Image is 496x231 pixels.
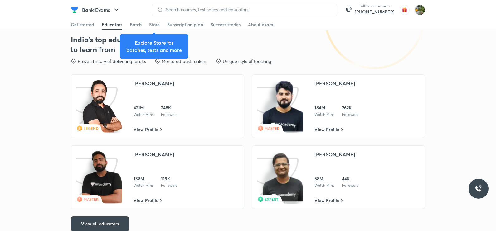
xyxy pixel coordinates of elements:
div: 44K [342,176,358,182]
div: Educators [102,21,122,28]
div: Followers [342,112,358,117]
div: Watch Mins [314,112,334,117]
div: 184M [314,105,334,111]
p: Unique style of teaching [223,58,271,64]
img: Sweksha soni [415,5,425,15]
a: View Profile [134,197,162,204]
img: class [82,151,122,204]
span: View all educators [81,221,119,227]
div: 138M [134,176,153,182]
span: View Profile [134,197,158,204]
p: Talk to our experts [355,4,395,9]
span: MASTER [84,197,99,202]
img: class [82,80,122,133]
a: View Profile [134,126,162,133]
a: iconclassLEGEND[PERSON_NAME]421MWatch Mins248KFollowersView Profile [71,74,244,138]
div: Success stories [211,21,241,28]
div: Watch Mins [134,112,153,117]
input: Search courses, test series and educators [163,7,332,12]
span: View Profile [314,126,339,133]
div: [PERSON_NAME] [314,151,355,158]
img: icon [76,80,123,133]
a: Subscription plan [167,20,203,30]
div: Subscription plan [167,21,203,28]
a: Success stories [211,20,241,30]
div: Followers [161,183,177,188]
p: Proven history of delivering results [78,58,146,64]
img: call-us [342,4,355,16]
div: 58M [314,176,334,182]
div: [PERSON_NAME] [134,151,174,158]
a: Store [149,20,160,30]
img: icon [257,151,304,204]
img: Company Logo [71,6,78,14]
div: Followers [342,183,358,188]
a: iconclassEXPERT[PERSON_NAME]58MWatch Mins44KFollowersView Profile [252,145,425,209]
span: EXPERT [265,197,278,202]
img: ttu [475,185,482,192]
span: View Profile [314,197,339,204]
a: Educators [102,20,122,30]
a: View Profile [314,197,343,204]
div: 262K [342,105,358,111]
span: View Profile [134,126,158,133]
div: Followers [161,112,177,117]
div: [PERSON_NAME] [314,80,355,87]
div: Batch [130,21,142,28]
img: class [263,80,303,133]
button: Bank Exams [78,4,124,16]
div: Explore Store for batches, tests and more [125,39,183,54]
div: Store [149,21,160,28]
a: [PHONE_NUMBER] [355,9,395,15]
div: Watch Mins [134,183,153,188]
div: Watch Mins [314,183,334,188]
span: MASTER [265,126,280,131]
a: Get started [71,20,94,30]
div: Get started [71,21,94,28]
div: [PERSON_NAME] [134,80,174,87]
div: 119K [161,176,177,182]
a: About exam [248,20,273,30]
a: View Profile [314,126,343,133]
h3: India's top educators to learn from [71,35,143,54]
span: LEGEND [84,126,99,131]
img: class [263,151,303,204]
div: About exam [248,21,273,28]
a: iconclassMASTER[PERSON_NAME]138MWatch Mins119KFollowersView Profile [71,145,244,209]
div: 421M [134,105,153,111]
img: icon [257,80,304,133]
img: avatar [400,5,410,15]
div: 248K [161,105,177,111]
img: icon [76,151,123,204]
a: Batch [130,20,142,30]
a: iconclassMASTER[PERSON_NAME]184MWatch Mins262KFollowersView Profile [252,74,425,138]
